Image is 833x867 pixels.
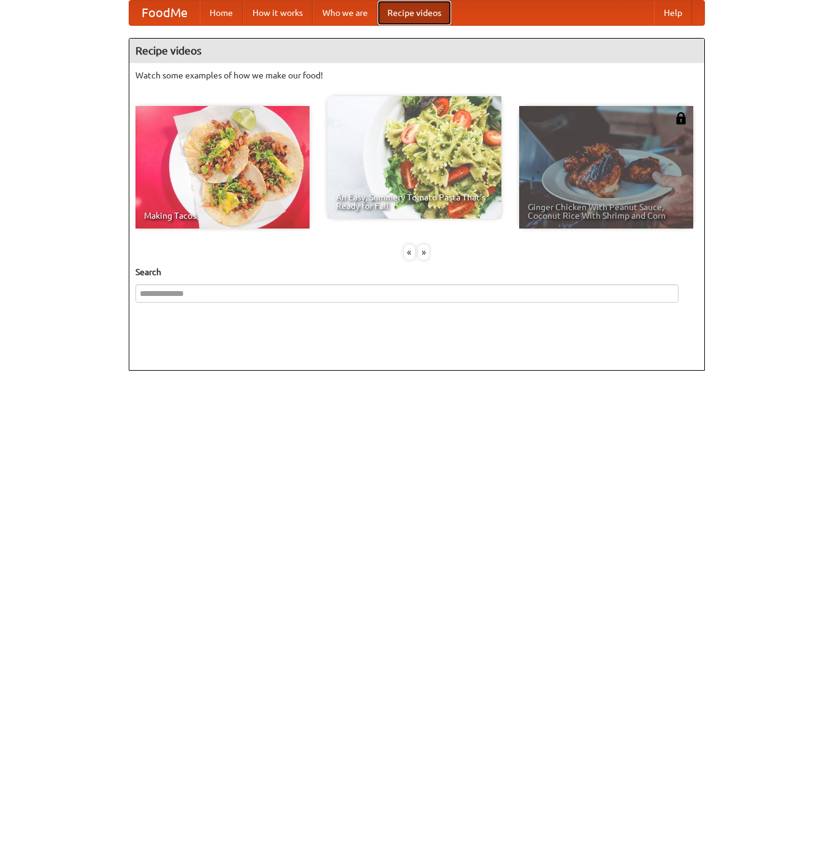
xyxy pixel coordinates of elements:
a: Recipe videos [378,1,451,25]
h4: Recipe videos [129,39,704,63]
a: How it works [243,1,313,25]
span: Making Tacos [144,211,301,220]
h5: Search [135,266,698,278]
a: Home [200,1,243,25]
div: » [418,244,429,260]
a: Who we are [313,1,378,25]
a: Help [654,1,692,25]
a: FoodMe [129,1,200,25]
div: « [404,244,415,260]
a: Making Tacos [135,106,310,229]
p: Watch some examples of how we make our food! [135,69,698,81]
img: 483408.png [675,112,687,124]
span: An Easy, Summery Tomato Pasta That's Ready for Fall [336,193,493,210]
a: An Easy, Summery Tomato Pasta That's Ready for Fall [327,96,501,219]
